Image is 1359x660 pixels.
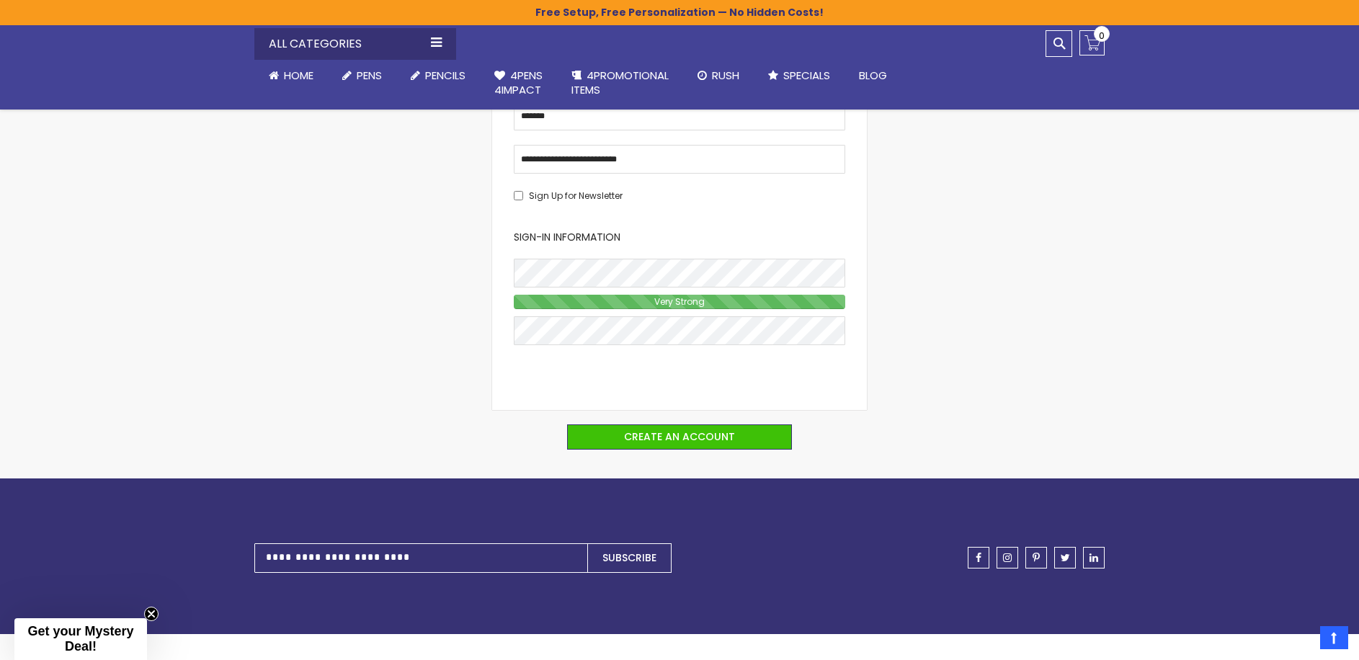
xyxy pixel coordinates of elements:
[587,543,672,573] button: Subscribe
[997,547,1018,568] a: instagram
[557,60,683,107] a: 4PROMOTIONALITEMS
[514,295,845,309] div: Password Strength:
[1003,553,1012,563] span: instagram
[1033,553,1040,563] span: pinterest
[602,550,656,565] span: Subscribe
[845,60,901,92] a: Blog
[494,68,543,97] span: 4Pens 4impact
[783,68,830,83] span: Specials
[425,68,465,83] span: Pencils
[859,68,887,83] span: Blog
[396,60,480,92] a: Pencils
[1025,547,1047,568] a: pinterest
[651,295,708,308] span: Very Strong
[480,60,557,107] a: 4Pens4impact
[683,60,754,92] a: Rush
[27,624,133,654] span: Get your Mystery Deal!
[14,618,147,660] div: Get your Mystery Deal!Close teaser
[712,68,739,83] span: Rush
[254,60,328,92] a: Home
[968,547,989,568] a: facebook
[357,68,382,83] span: Pens
[328,60,396,92] a: Pens
[254,28,456,60] div: All Categories
[976,553,981,563] span: facebook
[1054,547,1076,568] a: twitter
[144,607,159,621] button: Close teaser
[514,230,620,244] span: Sign-in Information
[529,189,623,202] span: Sign Up for Newsletter
[754,60,845,92] a: Specials
[624,429,735,444] span: Create an Account
[571,68,669,97] span: 4PROMOTIONAL ITEMS
[1099,29,1105,43] span: 0
[1079,30,1105,55] a: 0
[284,68,313,83] span: Home
[567,424,792,450] button: Create an Account
[1083,547,1105,568] a: linkedin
